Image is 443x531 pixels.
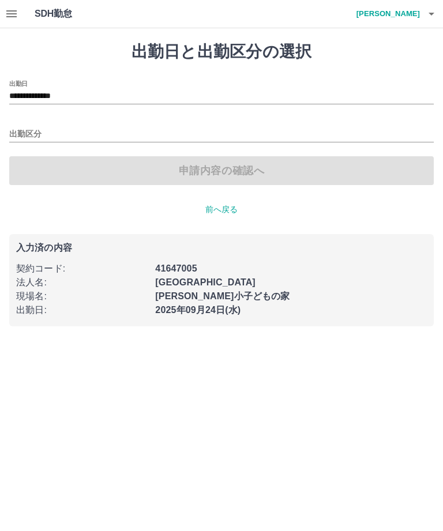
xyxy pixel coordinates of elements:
p: 出勤日 : [16,303,148,317]
p: 契約コード : [16,262,148,276]
b: [GEOGRAPHIC_DATA] [155,277,256,287]
b: [PERSON_NAME]小子どもの家 [155,291,290,301]
p: 現場名 : [16,289,148,303]
p: 法人名 : [16,276,148,289]
p: 入力済の内容 [16,243,427,253]
b: 41647005 [155,263,197,273]
p: 前へ戻る [9,204,434,216]
h1: 出勤日と出勤区分の選択 [9,42,434,62]
b: 2025年09月24日(水) [155,305,241,315]
label: 出勤日 [9,79,28,88]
